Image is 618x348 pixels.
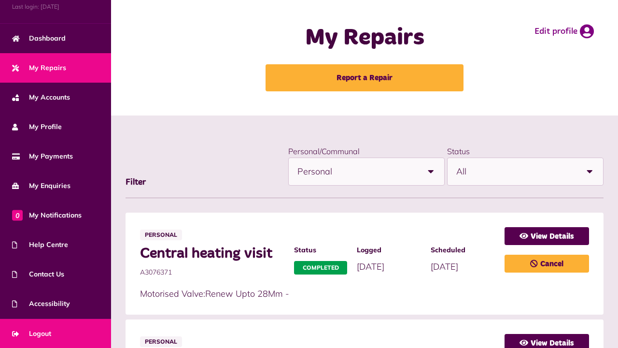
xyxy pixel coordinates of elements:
span: My Payments [12,151,73,161]
span: Logged [357,245,421,255]
span: My Enquiries [12,181,70,191]
span: My Profile [12,122,62,132]
span: A3076371 [140,267,284,277]
span: 0 [12,210,23,220]
span: My Notifications [12,210,82,220]
span: All [456,158,576,185]
span: Logout [12,329,51,339]
span: Status [294,245,347,255]
label: Personal/Communal [288,146,360,156]
span: Personal [140,230,182,240]
span: Completed [294,261,347,275]
span: My Accounts [12,92,70,102]
span: Help Centre [12,240,68,250]
a: Report a Repair [266,64,463,91]
p: Motorised Valve:Renew Upto 28Mm - [140,287,495,300]
span: Personal [140,336,182,347]
span: Contact Us [12,269,64,279]
span: Dashboard [12,33,66,43]
span: [DATE] [357,261,384,272]
span: Personal [297,158,417,185]
span: Scheduled [431,245,495,255]
label: Status [447,146,470,156]
a: View Details [505,227,589,245]
span: Filter [126,178,146,187]
span: [DATE] [431,261,458,272]
h1: My Repairs [248,24,482,52]
a: Edit profile [534,24,594,39]
span: My Repairs [12,63,66,73]
span: Last login: [DATE] [12,2,99,11]
span: Accessibility [12,299,70,309]
a: Cancel [505,255,589,273]
span: Central heating visit [140,245,284,262]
